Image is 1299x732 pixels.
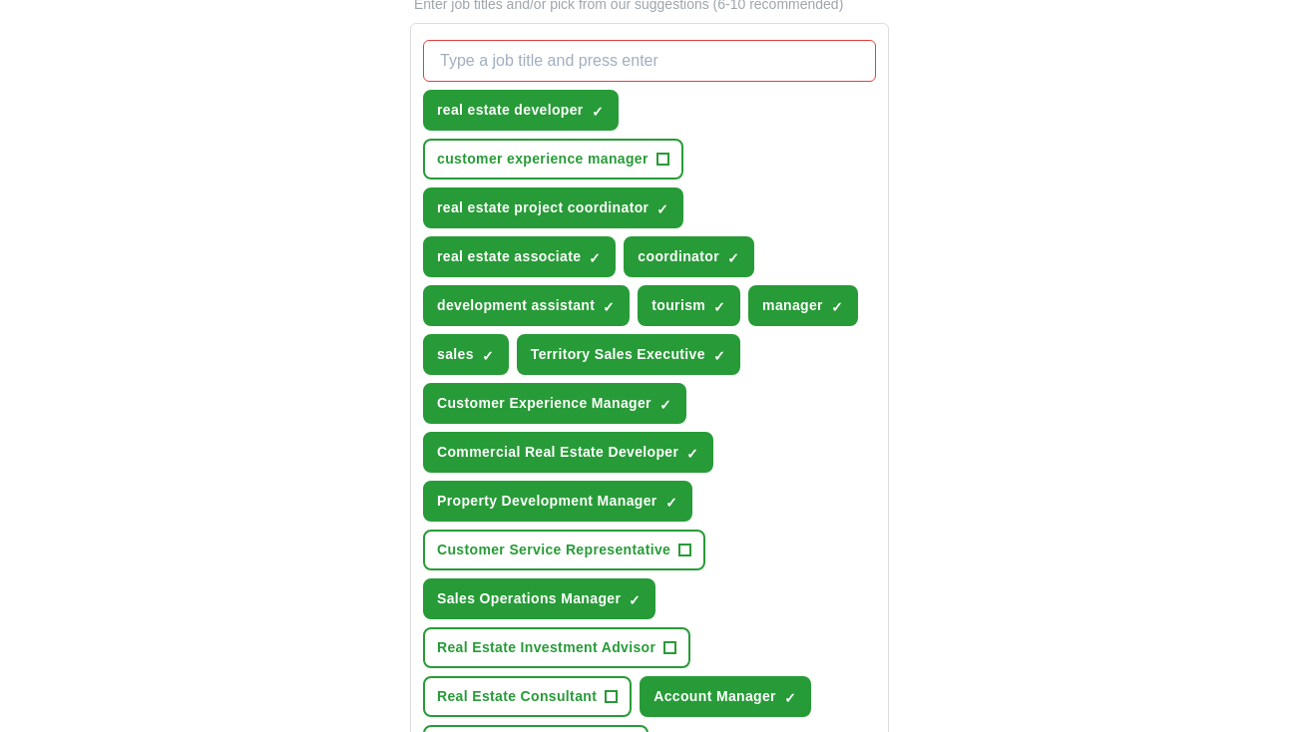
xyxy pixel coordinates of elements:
button: customer experience manager [423,139,683,180]
span: Sales Operations Manager [437,588,621,609]
span: ✓ [603,299,615,315]
button: Commercial Real Estate Developer✓ [423,432,713,473]
button: Real Estate Consultant [423,676,632,717]
span: Customer Experience Manager [437,393,651,414]
span: ✓ [831,299,843,315]
span: customer experience manager [437,149,649,170]
button: manager✓ [748,285,858,326]
span: coordinator [638,246,719,267]
span: ✓ [482,348,494,364]
span: Real Estate Investment Advisor [437,637,655,658]
span: ✓ [686,446,698,462]
span: Commercial Real Estate Developer [437,442,678,463]
span: Customer Service Representative [437,540,670,560]
span: ✓ [713,348,725,364]
span: Territory Sales Executive [531,344,705,365]
span: real estate associate [437,246,581,267]
span: ✓ [784,690,796,706]
span: tourism [651,295,705,316]
button: real estate associate✓ [423,236,616,277]
span: Account Manager [653,686,776,707]
input: Type a job title and press enter [423,40,876,82]
button: Account Manager✓ [640,676,811,717]
span: ✓ [665,495,677,511]
span: sales [437,344,474,365]
button: development assistant✓ [423,285,630,326]
span: ✓ [727,250,739,266]
span: ✓ [659,397,671,413]
button: Sales Operations Manager✓ [423,578,655,619]
button: Property Development Manager✓ [423,481,692,522]
span: ✓ [713,299,725,315]
button: Territory Sales Executive✓ [517,334,740,375]
span: ✓ [629,592,641,608]
button: Customer Service Representative [423,530,705,570]
span: ✓ [656,201,668,217]
button: sales✓ [423,334,509,375]
button: real estate project coordinator✓ [423,187,683,228]
button: coordinator✓ [624,236,754,277]
span: development assistant [437,295,595,316]
span: manager [762,295,823,316]
button: Customer Experience Manager✓ [423,383,686,424]
span: ✓ [592,104,604,120]
button: tourism✓ [638,285,740,326]
span: ✓ [589,250,601,266]
button: Real Estate Investment Advisor [423,627,690,668]
button: real estate developer✓ [423,90,619,131]
span: real estate developer [437,100,584,121]
span: real estate project coordinator [437,197,649,218]
span: Property Development Manager [437,491,657,512]
span: Real Estate Consultant [437,686,597,707]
